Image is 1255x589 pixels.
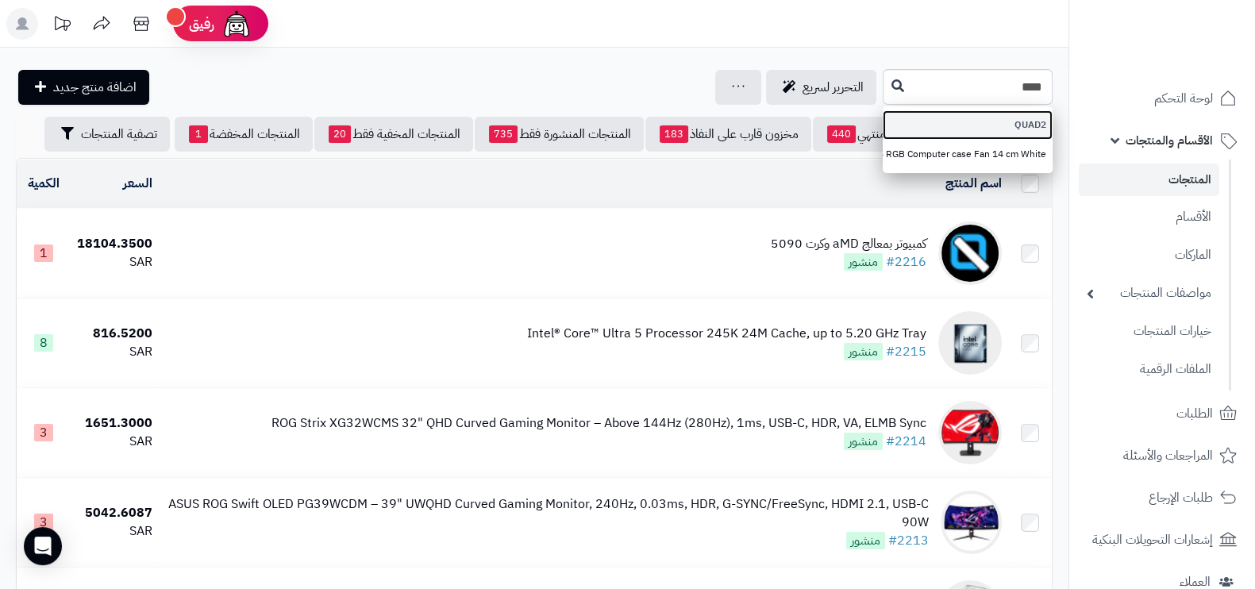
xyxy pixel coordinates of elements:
a: الملفات الرقمية [1079,352,1219,387]
span: الأقسام والمنتجات [1126,129,1213,152]
a: اضافة منتج جديد [18,70,149,105]
div: Open Intercom Messenger [24,527,62,565]
img: ROG Strix XG32WCMS 32" QHD Curved Gaming Monitor – Above 144Hz (280Hz), 1ms, USB-C, HDR, VA, ELMB... [938,401,1002,464]
a: تحديثات المنصة [42,8,82,44]
span: 1 [34,244,53,262]
a: الطلبات [1079,395,1245,433]
span: المراجعات والأسئلة [1123,445,1213,467]
img: ai-face.png [221,8,252,40]
span: تصفية المنتجات [81,125,157,144]
a: السعر [123,174,152,193]
div: 816.5200 [77,325,152,343]
span: منشور [844,433,883,450]
span: التحرير لسريع [803,78,864,97]
a: خيارات المنتجات [1079,314,1219,348]
a: المنتجات [1079,164,1219,196]
span: اضافة منتج جديد [53,78,137,97]
span: منشور [844,343,883,360]
a: إشعارات التحويلات البنكية [1079,521,1245,559]
a: المراجعات والأسئلة [1079,437,1245,475]
div: SAR [77,433,152,451]
a: الماركات [1079,238,1219,272]
a: التحرير لسريع [766,70,876,105]
span: 8 [34,334,53,352]
span: إشعارات التحويلات البنكية [1092,529,1213,551]
a: المنتجات المخفضة1 [175,117,313,152]
a: QUAD2 [883,110,1053,140]
button: تصفية المنتجات [44,117,170,152]
a: #2214 [886,432,926,451]
div: SAR [77,253,152,271]
div: ROG Strix XG32WCMS 32" QHD Curved Gaming Monitor – Above 144Hz (280Hz), 1ms, USB-C, HDR, VA, ELMB... [271,414,926,433]
a: #2213 [888,531,929,550]
span: لوحة التحكم [1154,87,1213,110]
div: SAR [77,343,152,361]
span: 735 [489,125,518,143]
a: مخزون قارب على النفاذ183 [645,117,811,152]
span: رفيق [189,14,214,33]
span: 3 [34,424,53,441]
a: مواصفات المنتجات [1079,276,1219,310]
a: الأقسام [1079,200,1219,234]
img: كمبيوتر بمعالج aMD وكرت 5090 [938,221,1002,285]
div: 5042.6087 [77,504,152,522]
img: ASUS ROG Swift OLED PG39WCDM – 39" UWQHD Curved Gaming Monitor, 240Hz, 0.03ms, HDR, G-SYNC/FreeSy... [941,491,1002,554]
img: logo-2.png [1147,23,1240,56]
div: 1651.3000 [77,414,152,433]
a: لوحة التحكم [1079,79,1245,117]
img: Intel® Core™ Ultra 5 Processor 245K 24M Cache, up to 5.20 GHz Tray [938,311,1002,375]
span: 440 [827,125,856,143]
span: 3 [34,514,53,531]
a: Thermaltake Riing Quad 14 RGB Computer case Fan 14 cm White [883,140,1053,169]
div: كمبيوتر بمعالج aMD وكرت 5090 [771,235,926,253]
div: 18104.3500 [77,235,152,253]
span: 20 [329,125,351,143]
a: #2216 [886,252,926,271]
a: الكمية [28,174,60,193]
span: 183 [660,125,688,143]
span: منشور [844,253,883,271]
div: Intel® Core™ Ultra 5 Processor 245K 24M Cache, up to 5.20 GHz Tray [527,325,926,343]
div: SAR [77,522,152,541]
span: منشور [846,532,885,549]
a: المنتجات المخفية فقط20 [314,117,473,152]
a: اسم المنتج [945,174,1002,193]
span: الطلبات [1176,402,1213,425]
span: طلبات الإرجاع [1149,487,1213,509]
a: #2215 [886,342,926,361]
div: ASUS ROG Swift OLED PG39WCDM – 39" UWQHD Curved Gaming Monitor, 240Hz, 0.03ms, HDR, G-SYNC/FreeSy... [165,495,929,532]
a: المنتجات المنشورة فقط735 [475,117,644,152]
a: مخزون منتهي440 [813,117,935,152]
a: طلبات الإرجاع [1079,479,1245,517]
span: 1 [189,125,208,143]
